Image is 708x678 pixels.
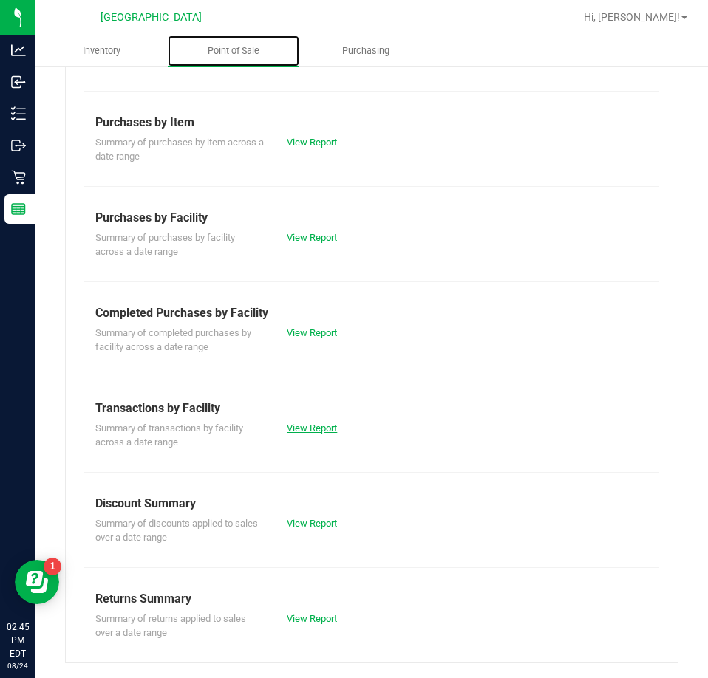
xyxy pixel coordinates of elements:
[11,43,26,58] inline-svg: Analytics
[35,35,168,66] a: Inventory
[7,660,29,671] p: 08/24
[95,518,258,544] span: Summary of discounts applied to sales over a date range
[63,44,140,58] span: Inventory
[95,114,648,131] div: Purchases by Item
[95,137,264,162] span: Summary of purchases by item across a date range
[168,35,300,66] a: Point of Sale
[188,44,279,58] span: Point of Sale
[11,106,26,121] inline-svg: Inventory
[95,400,648,417] div: Transactions by Facility
[95,232,235,258] span: Summary of purchases by facility across a date range
[287,518,337,529] a: View Report
[299,35,432,66] a: Purchasing
[11,75,26,89] inline-svg: Inbound
[95,327,251,353] span: Summary of completed purchases by facility across a date range
[95,304,648,322] div: Completed Purchases by Facility
[101,11,202,24] span: [GEOGRAPHIC_DATA]
[287,137,337,148] a: View Report
[11,138,26,153] inline-svg: Outbound
[584,11,680,23] span: Hi, [PERSON_NAME]!
[287,232,337,243] a: View Report
[95,613,246,639] span: Summary of returns applied to sales over a date range
[11,202,26,216] inline-svg: Reports
[95,209,648,227] div: Purchases by Facility
[7,620,29,660] p: 02:45 PM EDT
[287,613,337,624] a: View Report
[95,590,648,608] div: Returns Summary
[15,560,59,604] iframe: Resource center
[287,327,337,338] a: View Report
[287,422,337,434] a: View Report
[95,495,648,513] div: Discount Summary
[11,170,26,185] inline-svg: Retail
[322,44,409,58] span: Purchasing
[95,422,243,448] span: Summary of transactions by facility across a date range
[44,558,61,575] iframe: Resource center unread badge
